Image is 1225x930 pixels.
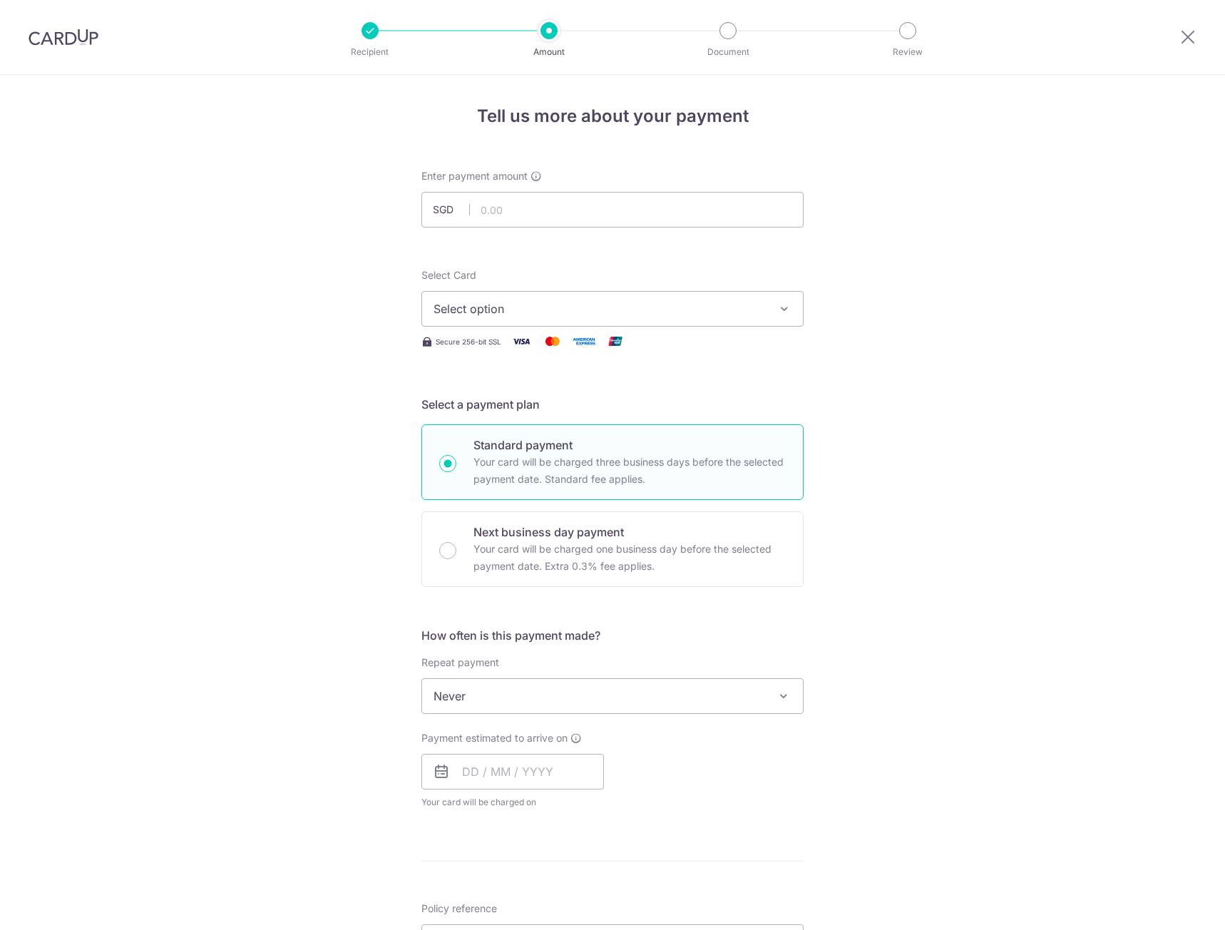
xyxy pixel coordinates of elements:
[473,523,786,541] p: Next business day payment
[421,291,804,327] button: Select option
[570,332,598,350] img: American Express
[473,436,786,454] p: Standard payment
[507,332,535,350] img: Visa
[421,678,804,714] span: Never
[855,45,960,59] p: Review
[538,332,567,350] img: Mastercard
[421,396,804,413] h5: Select a payment plan
[421,731,568,745] span: Payment estimated to arrive on
[421,192,804,228] input: 0.00
[433,203,470,217] span: SGD
[421,901,497,916] label: Policy reference
[601,332,630,350] img: Union Pay
[1134,887,1211,923] iframe: Opens a widget where you can find more information
[421,655,499,670] label: Repeat payment
[421,627,804,644] h5: How often is this payment made?
[496,45,602,59] p: Amount
[473,454,786,488] p: Your card will be charged three business days before the selected payment date. Standard fee appl...
[675,45,781,59] p: Document
[317,45,423,59] p: Recipient
[436,336,501,347] span: Secure 256-bit SSL
[29,29,98,46] img: CardUp
[421,795,604,809] span: Your card will be charged on
[421,269,476,281] span: translation missing: en.payables.payment_networks.credit_card.summary.labels.select_card
[421,754,604,790] input: DD / MM / YYYY
[434,300,766,317] span: Select option
[473,541,786,575] p: Your card will be charged one business day before the selected payment date. Extra 0.3% fee applies.
[421,103,804,129] h4: Tell us more about your payment
[422,679,803,713] span: Never
[421,169,528,183] span: Enter payment amount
